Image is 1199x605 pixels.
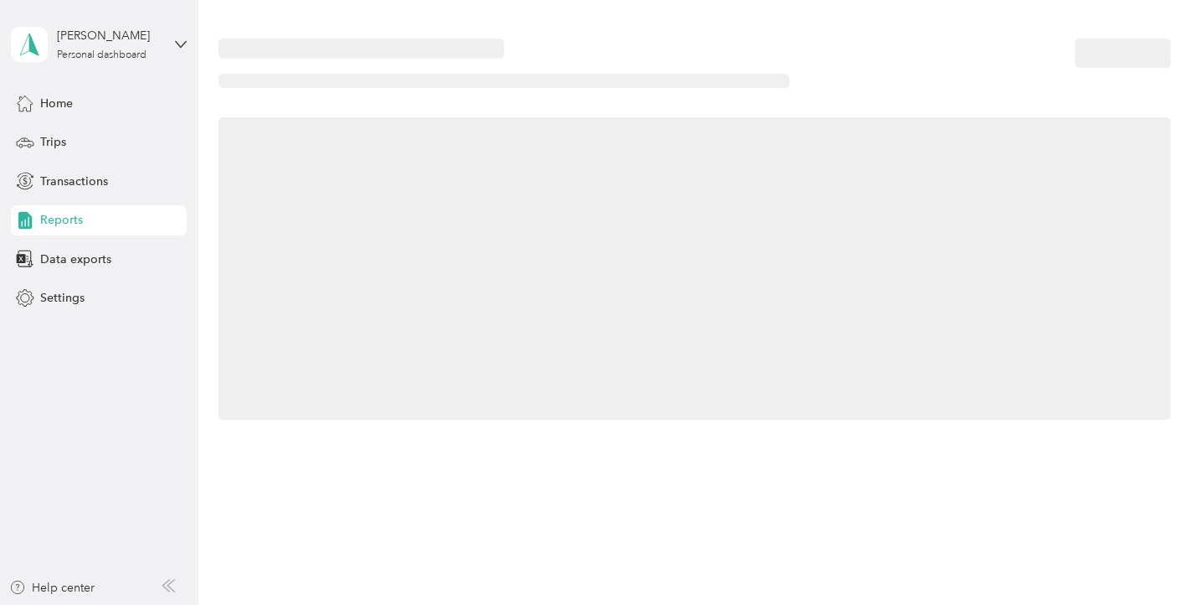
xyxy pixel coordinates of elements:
span: Settings [40,289,85,307]
span: Home [40,95,73,112]
div: Personal dashboard [57,50,147,60]
span: Data exports [40,251,111,268]
div: [PERSON_NAME] [57,27,162,44]
span: Transactions [40,173,108,190]
button: Help center [9,579,95,597]
span: Reports [40,211,83,229]
span: Trips [40,133,66,151]
iframe: Everlance-gr Chat Button Frame [1105,511,1199,605]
